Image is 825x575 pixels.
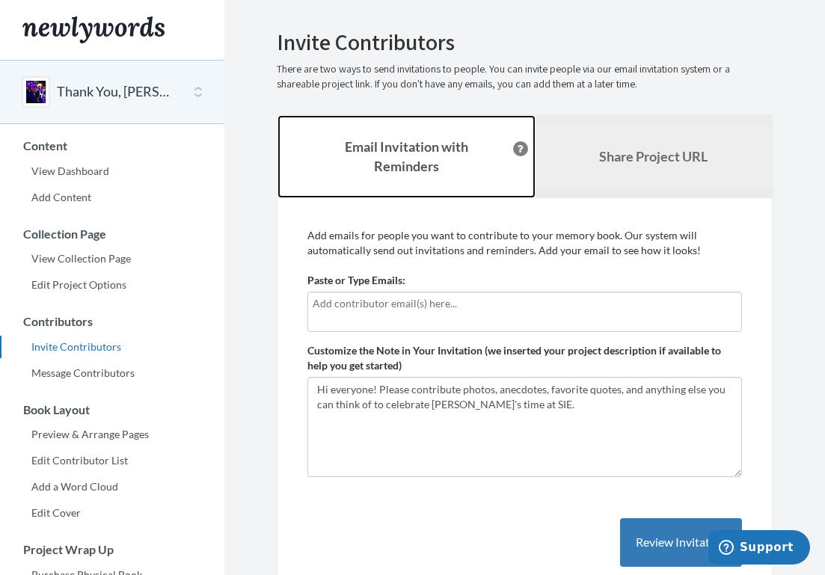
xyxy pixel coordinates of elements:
h3: Collection Page [1,227,224,241]
input: Add contributor email(s) here... [313,295,737,312]
label: Customize the Note in Your Invitation (we inserted your project description if available to help ... [307,343,742,373]
iframe: Opens a widget where you can chat to one of our agents [708,530,810,568]
img: Newlywords logo [22,16,165,43]
strong: Email Invitation with Reminders [345,138,468,174]
button: Thank You, [PERSON_NAME] from Sony [57,82,178,102]
h3: Project Wrap Up [1,543,224,556]
h3: Contributors [1,315,224,328]
p: Add emails for people you want to contribute to your memory book. Our system will automatically s... [307,228,742,258]
textarea: Hi everyone! Please contribute photos, anecdotes, favorite quotes, and anything else you can thin... [307,377,742,477]
label: Paste or Type Emails: [307,273,405,288]
h3: Book Layout [1,403,224,416]
b: Share Project URL [599,148,708,164]
h2: Invite Contributors [277,30,773,55]
h3: Content [1,139,224,153]
button: Review Invitation [620,518,742,567]
p: There are two ways to send invitations to people. You can invite people via our email invitation ... [277,62,773,92]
